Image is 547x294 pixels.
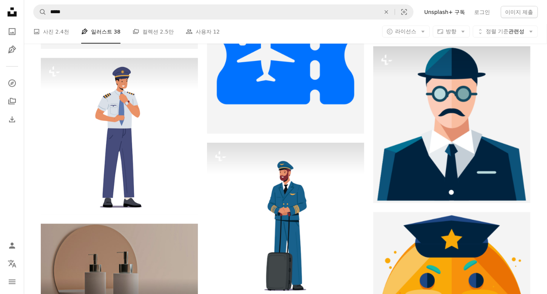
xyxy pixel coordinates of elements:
a: 탐색 [5,76,20,91]
a: 모자에 별이 있는 만화 캐릭터의 사진 [373,287,530,294]
span: 2.4천 [55,28,69,36]
button: 이미지 제출 [501,6,538,18]
a: 홈 — Unsplash [5,5,20,21]
a: 일러스트 [5,42,20,57]
img: 양복을 입고 모자를 쓰고 안경을 쓴 남자 [373,46,530,203]
button: Unsplash 검색 [34,5,46,19]
span: 2.5만 [160,28,173,36]
a: 사진 [5,24,20,39]
span: 정렬 기준 [486,28,509,34]
button: 시각적 검색 [395,5,413,19]
a: 비행기 조종사는 흰색 배경에 고립되어 있다. 유니폼을 입은 항공 승무원 남성 캐릭터, 공항 직원, 제트기 기장, 항공 서비스 직원 전체 키. 만화 사람들 벡터 일러스트레이션 [41,133,198,140]
button: 라이선스 [382,26,430,38]
a: Unsplash+ 구독 [420,6,470,18]
button: 삭제 [378,5,395,19]
a: 사진 2.4천 [33,20,69,44]
a: 로그인 [470,6,495,18]
button: 방향 [433,26,470,38]
a: 컬렉션 2.5만 [133,20,174,44]
a: 컬렉션 [5,94,20,109]
a: 하얀 배경에 격리된 여행 가방을 든 비행기 조종사. 제복을 입은 항공 승무원 남성 캐릭터, 제트기 기장, 항공 서비스 직원 전체 키. 만화 사람들 벡터 일러스트레이션 [207,217,364,224]
span: 12 [213,28,220,36]
span: 방향 [446,28,457,34]
img: 비행기 조종사는 흰색 배경에 고립되어 있다. 유니폼을 입은 항공 승무원 남성 캐릭터, 공항 직원, 제트기 기장, 항공 서비스 직원 전체 키. 만화 사람들 벡터 일러스트레이션 [41,58,198,215]
a: 양복을 입고 모자를 쓰고 안경을 쓴 남자 [373,121,530,128]
button: 언어 [5,256,20,271]
a: 비행기가 있는 파란색과 흰색 로고 [207,52,364,58]
button: 정렬 기준관련성 [473,26,538,38]
form: 사이트 전체에서 이미지 찾기 [33,5,414,20]
a: 다운로드 내역 [5,112,20,127]
a: 로그인 / 가입 [5,238,20,253]
span: 라이선스 [396,28,417,34]
span: 관련성 [486,28,525,35]
a: 사용자 12 [186,20,220,44]
button: 메뉴 [5,274,20,289]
